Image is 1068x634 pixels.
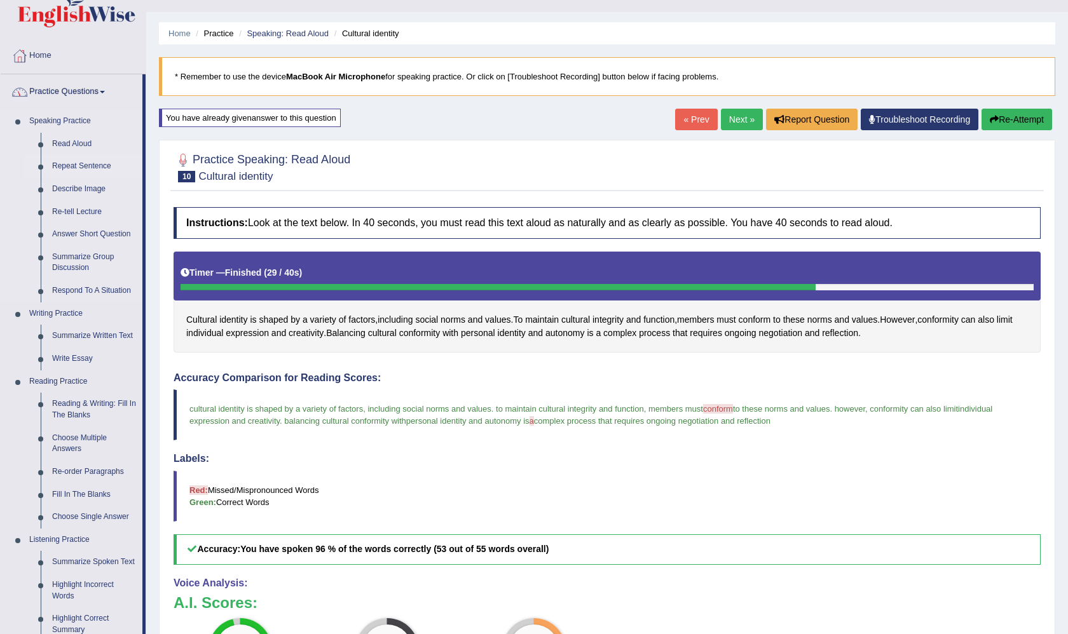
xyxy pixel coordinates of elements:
[739,313,771,327] span: Click to see word definition
[406,416,530,426] span: personal identity and autonomy is
[703,404,733,414] span: conform
[725,327,756,340] span: Click to see word definition
[348,313,375,327] span: Click to see word definition
[561,313,590,327] span: Click to see word definition
[733,404,830,414] span: to these norms and values
[46,347,142,370] a: Write Essay
[289,327,324,340] span: Click to see word definition
[46,574,142,607] a: Highlight Incorrect Words
[46,393,142,426] a: Reading & Writing: Fill In The Blanks
[46,551,142,574] a: Summarize Spoken Text
[716,313,736,327] span: Click to see word definition
[174,594,257,611] b: A.I. Scores:
[917,313,959,327] span: Click to see word definition
[286,72,385,81] b: MacBook Air Microphone
[961,313,976,327] span: Click to see word definition
[181,268,302,278] h5: Timer —
[643,313,674,327] span: Click to see word definition
[675,109,717,130] a: « Prev
[759,327,803,340] span: Click to see word definition
[545,327,584,340] span: Click to see word definition
[603,327,636,340] span: Click to see word definition
[331,27,399,39] li: Cultural identity
[264,267,267,278] b: (
[46,280,142,302] a: Respond To A Situation
[766,109,858,130] button: Report Question
[461,327,495,340] span: Click to see word definition
[174,252,1041,353] div: , . , . , . .
[861,109,978,130] a: Troubleshoot Recording
[982,109,1052,130] button: Re-Attempt
[168,29,191,38] a: Home
[513,313,523,327] span: Click to see word definition
[978,313,994,327] span: Click to see word definition
[174,372,1041,384] h4: Accuracy Comparison for Reading Scores:
[644,404,647,414] span: ,
[46,246,142,280] a: Summarize Group Discussion
[363,404,366,414] span: ,
[852,313,877,327] span: Click to see word definition
[193,27,233,39] li: Practice
[368,327,397,340] span: Click to see word definition
[303,313,308,327] span: Click to see word definition
[870,404,958,414] span: conformity can also limit
[46,506,142,529] a: Choose Single Answer
[534,416,770,426] span: complex process that requires ongoing negotiation and reflection
[46,223,142,246] a: Answer Short Question
[835,404,865,414] span: however
[259,313,288,327] span: Click to see word definition
[442,327,458,340] span: Click to see word definition
[1,74,142,106] a: Practice Questions
[46,133,142,156] a: Read Aloud
[46,461,142,483] a: Re-order Paragraphs
[530,416,534,426] span: a
[378,313,413,327] span: Click to see word definition
[267,267,299,278] b: 29 / 40s
[46,155,142,178] a: Repeat Sentence
[174,453,1041,464] h4: Labels:
[677,313,714,327] span: Click to see word definition
[174,207,1041,239] h4: Look at the text below. In 40 seconds, you must read this text aloud as naturally and as clearly ...
[46,483,142,506] a: Fill In The Blanks
[339,313,346,327] span: Click to see word definition
[280,416,282,426] span: .
[219,313,247,327] span: Click to see word definition
[24,302,142,325] a: Writing Practice
[174,151,350,182] h2: Practice Speaking: Read Aloud
[247,29,329,38] a: Speaking: Read Aloud
[807,313,832,327] span: Click to see word definition
[528,327,543,340] span: Click to see word definition
[24,110,142,133] a: Speaking Practice
[835,313,849,327] span: Click to see word definition
[226,327,269,340] span: Click to see word definition
[997,313,1013,327] span: Click to see word definition
[587,327,593,340] span: Click to see word definition
[174,534,1041,564] h5: Accuracy:
[291,313,300,327] span: Click to see word definition
[225,267,262,278] b: Finished
[174,577,1041,589] h4: Voice Analysis:
[46,178,142,201] a: Describe Image
[648,404,703,414] span: members must
[299,267,303,278] b: )
[310,313,336,327] span: Click to see word definition
[865,404,868,414] span: ,
[189,404,363,414] span: cultural identity is shaped by a variety of factors
[198,170,273,182] small: Cultural identity
[485,313,510,327] span: Click to see word definition
[880,313,915,327] span: Click to see word definition
[367,404,491,414] span: including social norms and values
[178,171,195,182] span: 10
[639,327,670,340] span: Click to see word definition
[189,497,216,507] b: Green:
[24,370,142,393] a: Reading Practice
[491,404,494,414] span: .
[250,313,256,327] span: Click to see word definition
[186,313,217,327] span: Click to see word definition
[46,427,142,461] a: Choose Multiple Answers
[468,313,483,327] span: Click to see word definition
[822,327,858,340] span: Click to see word definition
[174,471,1041,522] blockquote: Missed/Mispronounced Words Correct Words
[24,529,142,551] a: Listening Practice
[159,57,1055,96] blockquote: * Remember to use the device for speaking practice. Or click on [Troubleshoot Recording] button b...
